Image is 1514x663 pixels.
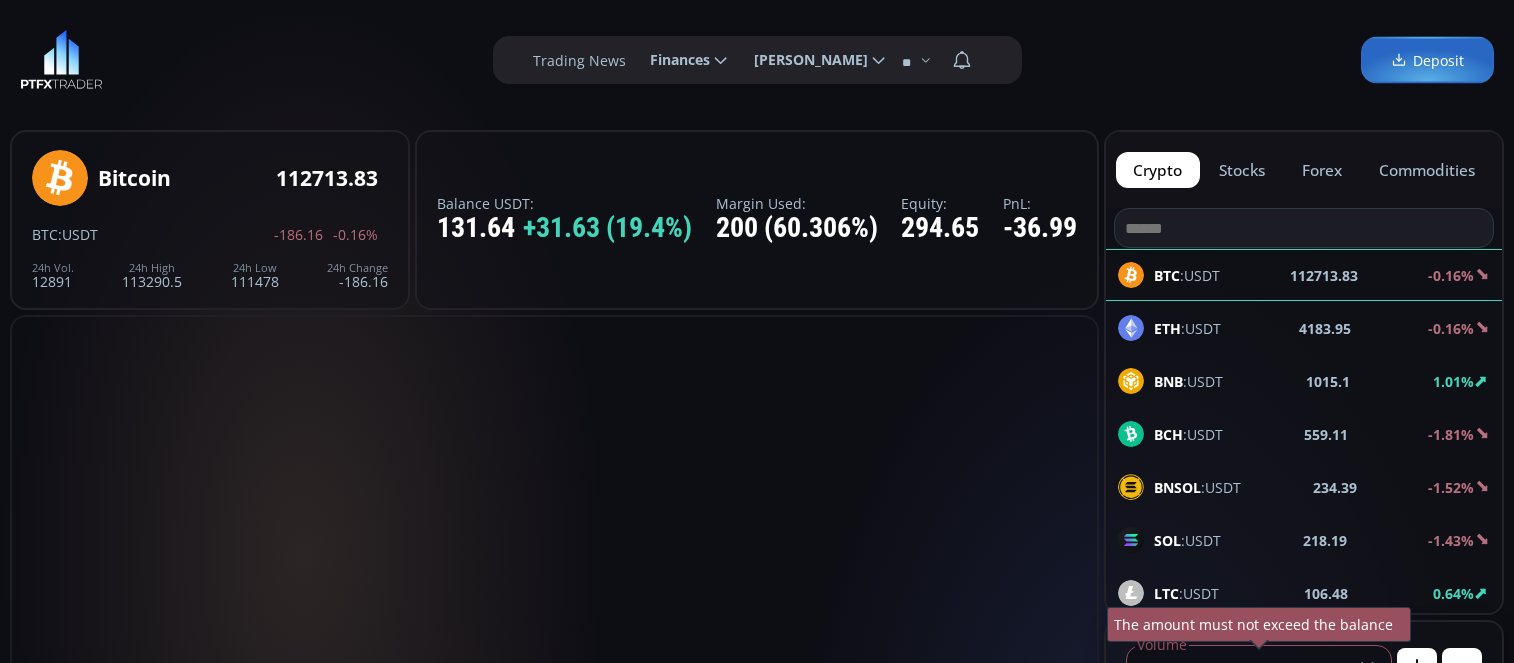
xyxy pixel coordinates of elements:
[1303,530,1347,551] b: 218.19
[1433,372,1474,391] b: 1.01%
[1361,152,1492,188] button: commodities
[1107,607,1411,642] div: The amount must not exceed the balance
[1306,371,1350,392] b: 1015.1
[32,225,58,244] span: BTC
[1313,477,1357,498] b: 234.39
[716,196,878,211] label: Margin Used:
[58,225,98,244] span: :USDT
[533,50,626,71] label: Trading News
[1154,584,1179,603] b: LTC
[1154,583,1219,604] span: :USDT
[1391,50,1464,71] span: Deposit
[1433,584,1474,603] b: 0.64%
[327,262,388,274] div: 24h Change
[231,262,279,289] div: 111478
[1428,319,1474,338] b: -0.16%
[437,213,692,244] div: 131.64
[98,167,171,190] div: Bitcoin
[716,213,878,244] div: 200 (60.306%)
[901,196,979,211] label: Equity:
[327,262,388,289] div: -186.16
[1154,372,1183,391] b: BNB
[1304,583,1348,604] b: 106.48
[1154,371,1223,392] span: :USDT
[636,40,710,80] span: Finances
[1361,37,1494,84] a: Deposit
[1154,424,1223,445] span: :USDT
[1154,319,1181,338] b: ETH
[1304,424,1348,445] b: 559.11
[1154,530,1221,551] span: :USDT
[32,262,74,289] div: 12891
[122,262,182,274] div: 24h High
[122,262,182,289] div: 113290.5
[1428,531,1474,550] b: -1.43%
[437,196,692,211] label: Balance USDT:
[1428,478,1474,497] b: -1.52%
[276,167,378,190] div: 112713.83
[901,213,979,244] div: 294.65
[1154,477,1241,498] span: :USDT
[333,227,378,242] span: -0.16%
[1154,425,1183,444] b: BCH
[1116,152,1200,188] button: crypto
[1154,478,1201,497] b: BNSOL
[231,262,279,274] div: 24h Low
[1299,318,1351,339] b: 4183.95
[523,213,692,244] span: +31.63 (19.4%)
[32,262,74,274] div: 24h Vol.
[740,40,868,80] span: [PERSON_NAME]
[1154,318,1221,339] span: :USDT
[1285,152,1360,188] button: forex
[1202,152,1283,188] button: stocks
[1428,425,1474,444] b: -1.81%
[1003,213,1077,244] div: -36.99
[274,227,323,242] span: -186.16
[20,30,103,90] img: LOGO
[1003,196,1077,211] label: PnL:
[1154,531,1181,550] b: SOL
